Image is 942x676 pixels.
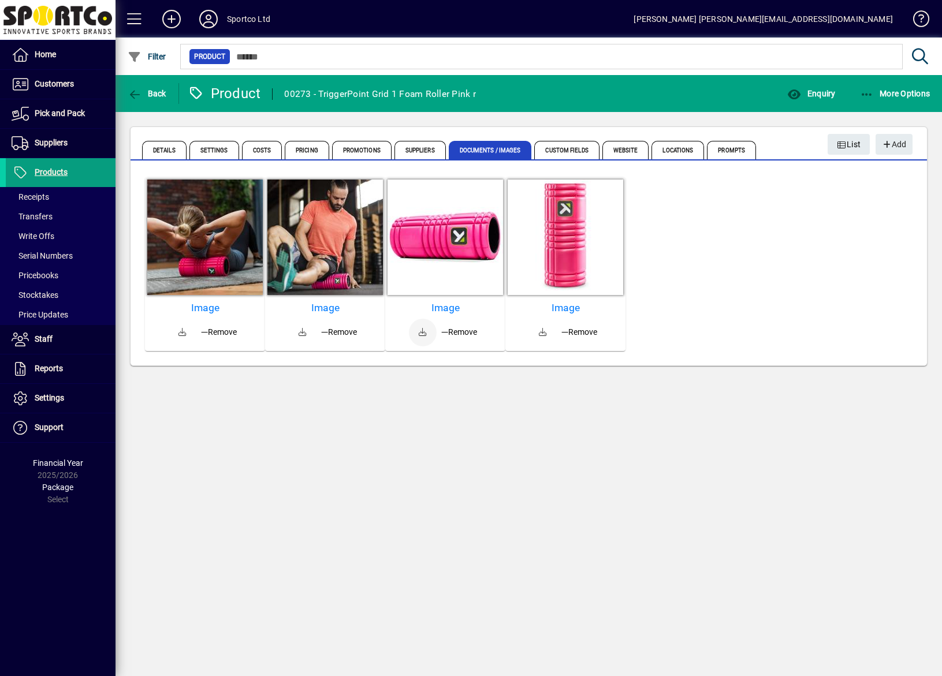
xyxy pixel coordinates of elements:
span: Support [35,423,64,432]
a: Serial Numbers [6,246,116,266]
span: Customers [35,79,74,88]
a: Image [390,302,501,314]
span: Promotions [332,141,392,159]
a: Image [270,302,381,314]
span: Pricebooks [12,271,58,280]
span: Suppliers [394,141,446,159]
a: Transfers [6,207,116,226]
span: Details [142,141,187,159]
span: Receipts [12,192,49,201]
a: Customers [6,70,116,99]
span: Pick and Pack [35,109,85,118]
span: Costs [242,141,282,159]
div: Sportco Ltd [227,10,270,28]
a: Download [529,319,557,346]
span: Back [128,89,166,98]
button: Profile [190,9,227,29]
span: Locations [651,141,704,159]
button: Filter [125,46,169,67]
span: Remove [561,326,597,338]
button: Remove [557,322,602,342]
span: Prompts [707,141,756,159]
a: Pricebooks [6,266,116,285]
span: Remove [441,326,477,338]
span: Transfers [12,212,53,221]
span: Stocktakes [12,290,58,300]
span: Write Offs [12,231,54,241]
button: List [828,134,870,155]
button: Enquiry [784,83,838,104]
button: Remove [437,322,482,342]
span: Home [35,50,56,59]
span: Settings [189,141,239,159]
span: Remove [201,326,237,338]
a: Knowledge Base [904,2,928,40]
span: Price Updates [12,310,68,319]
span: Filter [128,52,166,61]
span: More Options [860,89,930,98]
span: Financial Year [33,458,83,468]
span: Remove [321,326,357,338]
a: Pick and Pack [6,99,116,128]
span: Custom Fields [534,141,599,159]
button: Remove [317,322,362,342]
div: 00273 - TriggerPoint Grid 1 Foam Roller Pink r [284,85,476,103]
span: Enquiry [787,89,835,98]
span: Serial Numbers [12,251,73,260]
div: Product [188,84,261,103]
a: Suppliers [6,129,116,158]
a: Write Offs [6,226,116,246]
span: Settings [35,393,64,402]
a: Staff [6,325,116,354]
button: Add [153,9,190,29]
a: Price Updates [6,305,116,324]
a: Receipts [6,187,116,207]
span: Reports [35,364,63,373]
a: Download [289,319,317,346]
div: [PERSON_NAME] [PERSON_NAME][EMAIL_ADDRESS][DOMAIN_NAME] [634,10,893,28]
a: Reports [6,354,116,383]
a: Image [510,302,621,314]
button: Back [125,83,169,104]
span: Pricing [285,141,329,159]
span: Package [42,483,73,492]
span: Staff [35,334,53,343]
span: Suppliers [35,138,68,147]
a: Stocktakes [6,285,116,305]
a: Settings [6,384,116,413]
span: Products [35,167,68,177]
a: Home [6,40,116,69]
span: List [837,135,861,154]
span: Product [194,51,225,62]
a: Download [169,319,196,346]
a: Support [6,413,116,442]
button: Remove [196,322,241,342]
a: Download [409,319,437,346]
button: Add [876,134,913,155]
a: Image [150,302,260,314]
app-page-header-button: Back [116,83,179,104]
span: Website [602,141,649,159]
span: Add [881,135,906,154]
button: More Options [857,83,933,104]
span: Documents / Images [449,141,532,159]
